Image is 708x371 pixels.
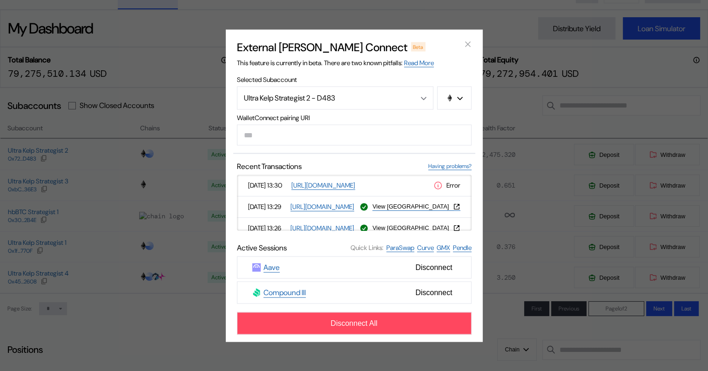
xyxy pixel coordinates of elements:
[437,86,472,109] button: chain logo
[433,180,460,190] div: Error
[437,243,450,252] a: GMX
[237,312,472,334] button: Disconnect All
[290,223,354,232] a: [URL][DOMAIN_NAME]
[244,93,406,103] div: Ultra Kelp Strategist 2 - D483
[330,319,378,327] span: Disconnect All
[237,256,472,278] button: AaveAaveDisconnect
[252,263,261,271] img: Aave
[446,94,453,101] img: chain logo
[386,243,414,252] a: ParaSwap
[237,281,472,304] button: Compound IIICompound IIIDisconnect
[248,202,287,211] span: [DATE] 13:29
[290,202,354,211] a: [URL][DOMAIN_NAME]
[237,58,434,67] span: This feature is currently in beta. There are two known pitfalls:
[372,202,460,210] button: View [GEOGRAPHIC_DATA]
[351,243,384,252] span: Quick Links:
[411,42,426,51] div: Beta
[404,58,434,67] a: Read More
[263,287,306,297] a: Compound III
[237,75,472,83] span: Selected Subaccount
[237,243,287,252] span: Active Sessions
[453,243,472,252] a: Pendle
[237,40,407,54] h2: External [PERSON_NAME] Connect
[248,224,287,232] span: [DATE] 13:26
[372,224,460,232] a: View [GEOGRAPHIC_DATA]
[237,161,302,171] span: Recent Transactions
[252,288,261,297] img: Compound III
[237,113,472,121] span: WalletConnect pairing URI
[460,37,475,52] button: close modal
[372,224,460,231] button: View [GEOGRAPHIC_DATA]
[411,284,456,300] span: Disconnect
[291,181,355,189] a: [URL][DOMAIN_NAME]
[428,162,472,170] a: Having problems?
[237,86,433,109] button: Open menu
[411,259,456,275] span: Disconnect
[417,243,434,252] a: Curve
[248,181,288,189] span: [DATE] 13:30
[263,262,280,272] a: Aave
